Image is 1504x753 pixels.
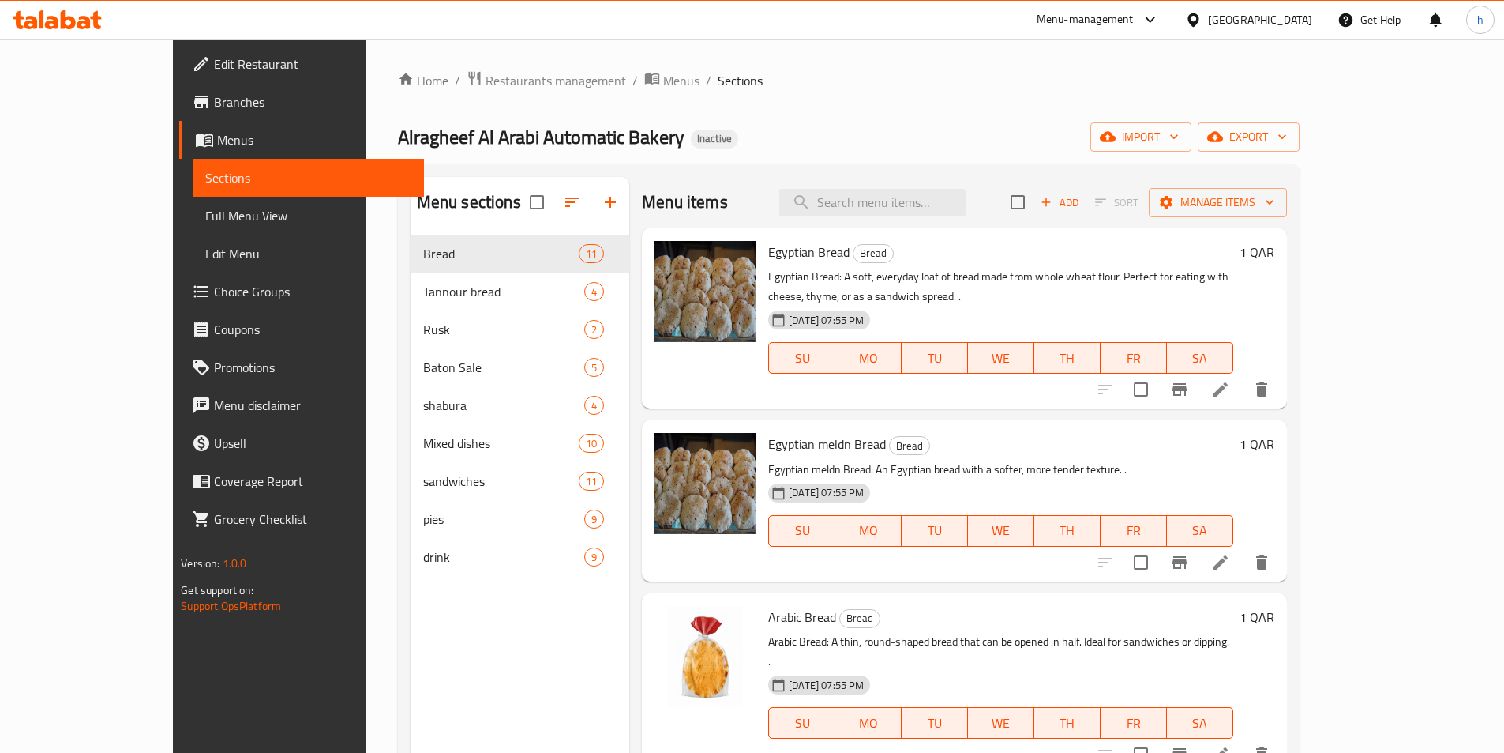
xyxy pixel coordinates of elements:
a: Menu disclaimer [179,386,424,424]
span: Menus [663,71,699,90]
a: Grocery Checklist [179,500,424,538]
button: TH [1034,707,1101,739]
span: Bread [853,244,893,262]
span: SU [775,519,829,542]
span: Mixed dishes [423,434,579,453]
span: Inactive [691,132,738,145]
span: Select to update [1124,546,1157,579]
button: TU [902,515,968,547]
button: delete [1243,544,1281,582]
div: items [584,510,604,529]
button: TU [902,342,968,374]
div: Bread [839,609,880,628]
button: delete [1243,371,1281,409]
span: MO [842,712,895,735]
button: MO [835,342,902,374]
button: SA [1167,707,1233,739]
a: Edit menu item [1211,553,1230,572]
span: 4 [585,398,603,413]
span: Menus [217,130,411,149]
a: Coverage Report [179,462,424,500]
span: TU [908,347,962,370]
div: shabura [423,396,584,415]
a: Coupons [179,311,424,348]
span: Rusk [423,320,584,339]
span: Edit Restaurant [214,55,411,73]
button: Manage items [1149,188,1287,217]
span: Add [1038,194,1081,212]
span: FR [1107,712,1161,735]
span: 11 [579,247,603,262]
p: Arabic Bread: A thin, round-shaped bread that can be opened in half. Ideal for sandwiches or dipp... [768,632,1232,672]
div: items [579,472,604,491]
span: [DATE] 07:55 PM [782,485,870,500]
div: items [584,358,604,377]
span: [DATE] 07:55 PM [782,678,870,693]
div: Inactive [691,130,738,149]
div: drink [423,548,584,567]
span: 9 [585,512,603,527]
div: sandwiches [423,472,579,491]
span: Edit Menu [205,244,411,263]
span: 2 [585,322,603,337]
li: / [706,71,711,90]
span: Select section [1001,186,1034,219]
button: FR [1101,707,1167,739]
span: SA [1173,712,1227,735]
span: WE [974,347,1028,370]
button: SA [1167,515,1233,547]
span: TH [1041,347,1094,370]
span: TU [908,712,962,735]
div: Bread11 [411,235,629,273]
img: Egyptian Bread [654,241,756,342]
div: drink9 [411,538,629,576]
span: Coupons [214,320,411,339]
button: SU [768,342,835,374]
a: Edit menu item [1211,380,1230,399]
a: Restaurants management [467,70,626,91]
span: Choice Groups [214,282,411,301]
span: Grocery Checklist [214,510,411,529]
button: TH [1034,342,1101,374]
button: WE [968,515,1034,547]
span: Menu disclaimer [214,396,411,415]
span: SA [1173,347,1227,370]
div: Baton Sale5 [411,348,629,386]
span: Bread [840,609,880,627]
li: / [632,71,638,90]
nav: Menu sections [411,228,629,582]
div: sandwiches11 [411,462,629,500]
button: FR [1101,342,1167,374]
a: Support.OpsPlatform [181,596,281,616]
button: import [1090,122,1191,152]
span: 11 [579,474,603,489]
p: Egyptian meldn Bread: An Egyptian bread with a softer, more tender texture. . [768,460,1232,480]
span: export [1210,127,1287,147]
div: items [584,282,604,301]
span: TH [1041,712,1094,735]
span: SU [775,712,829,735]
button: Add [1034,190,1085,215]
button: WE [968,707,1034,739]
button: TH [1034,515,1101,547]
span: pies [423,510,584,529]
span: Coverage Report [214,472,411,491]
span: Baton Sale [423,358,584,377]
h2: Menu sections [417,190,521,214]
span: Egyptian Bread [768,240,850,264]
a: Choice Groups [179,273,424,311]
button: MO [835,707,902,739]
span: Tannour bread [423,282,584,301]
span: MO [842,519,895,542]
button: FR [1101,515,1167,547]
span: [DATE] 07:55 PM [782,313,870,328]
button: TU [902,707,968,739]
a: Upsell [179,424,424,462]
div: Tannour bread4 [411,273,629,311]
span: FR [1107,347,1161,370]
a: Full Menu View [193,197,424,235]
button: SU [768,515,835,547]
h2: Menu items [642,190,728,214]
